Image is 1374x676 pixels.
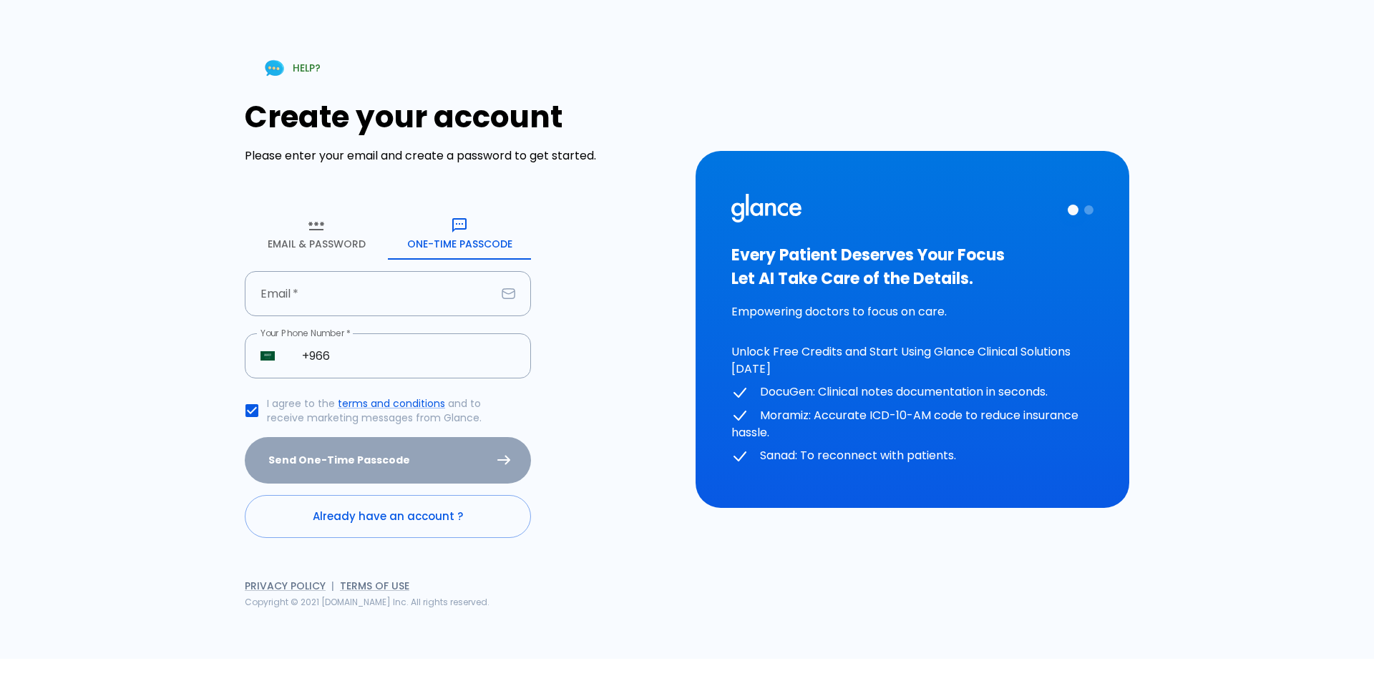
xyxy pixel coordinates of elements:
[245,50,338,87] a: HELP?
[245,147,678,165] p: Please enter your email and create a password to get started.
[245,271,496,316] input: your.email@example.com
[245,99,678,134] h1: Create your account
[388,208,531,260] button: One-Time Passcode
[262,56,287,81] img: Chat Support
[245,596,489,608] span: Copyright © 2021 [DOMAIN_NAME] Inc. All rights reserved.
[260,351,275,361] img: unknown
[245,495,531,538] a: Already have an account ?
[338,396,445,411] a: terms and conditions
[731,343,1093,378] p: Unlock Free Credits and Start Using Glance Clinical Solutions [DATE]
[245,579,326,593] a: Privacy Policy
[267,396,520,425] p: I agree to the and to receive marketing messages from Glance.
[255,343,281,369] button: Select country
[731,447,1093,465] p: Sanad: To reconnect with patients.
[340,579,409,593] a: Terms of Use
[731,243,1093,290] h3: Every Patient Deserves Your Focus Let AI Take Care of the Details.
[245,208,388,260] button: Email & Password
[331,579,334,593] span: |
[731,303,1093,320] p: Empowering doctors to focus on care.
[731,407,1093,442] p: Moramiz: Accurate ICD-10-AM code to reduce insurance hassle.
[731,383,1093,401] p: DocuGen: Clinical notes documentation in seconds.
